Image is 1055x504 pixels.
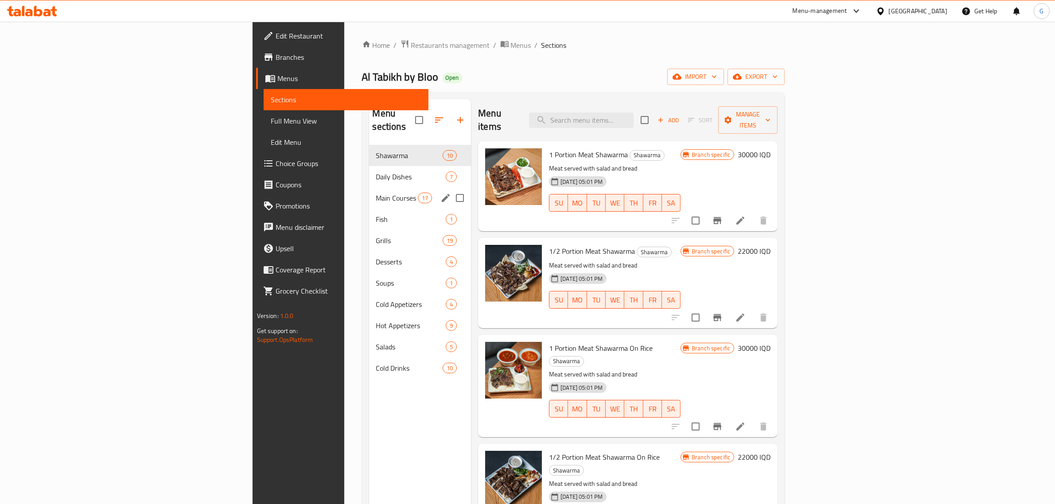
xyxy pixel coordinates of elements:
span: FR [647,294,658,306]
span: WE [609,197,621,209]
div: Cold Drinks [376,363,443,373]
span: Cold Appetizers [376,299,446,310]
button: WE [606,291,624,309]
span: Sections [271,94,422,105]
button: import [667,69,724,85]
span: Sort sections [428,109,450,131]
div: Shawarma [549,356,584,367]
span: Hot Appetizers [376,320,446,331]
button: delete [753,210,774,231]
button: TU [587,291,606,309]
p: Meat served with salad and bread [549,369,681,380]
div: items [443,235,457,246]
div: Shawarma [549,465,584,476]
a: Support.OpsPlatform [257,334,313,345]
span: Shawarma [376,150,443,161]
span: Add [656,115,680,125]
a: Coupons [256,174,429,195]
span: Edit Restaurant [276,31,422,41]
span: Desserts [376,256,446,267]
span: 1 Portion Meat Shawarma On Rice [549,341,653,355]
a: Promotions [256,195,429,217]
span: Branch specific [688,344,734,353]
span: 1 [446,215,456,224]
span: Select section first [682,113,718,127]
span: Branch specific [688,247,734,256]
button: edit [439,191,452,205]
span: [DATE] 05:01 PM [557,492,606,501]
a: Full Menu View [264,110,429,132]
span: Shawarma [630,150,664,160]
span: 1/2 Portion Meat Shawarma On Rice [549,450,660,464]
a: Grocery Checklist [256,280,429,302]
span: SA [666,403,677,415]
div: Daily Dishes [376,171,446,182]
button: MO [568,400,587,418]
a: Upsell [256,238,429,259]
img: 1 Portion Meat Shawarma [485,148,542,205]
button: SU [549,400,568,418]
button: TU [587,194,606,212]
span: Branch specific [688,151,734,159]
span: 4 [446,300,456,309]
a: Edit Restaurant [256,25,429,47]
span: SU [553,294,564,306]
div: Shawarma [630,150,665,161]
div: Daily Dishes7 [369,166,471,187]
li: / [535,40,538,50]
h6: 30000 IQD [738,148,771,161]
span: TH [628,294,639,306]
span: [DATE] 05:01 PM [557,178,606,186]
img: 1/2 Portion Meat Shawarma [485,245,542,302]
div: Fish1 [369,209,471,230]
span: TH [628,403,639,415]
span: 7 [446,173,456,181]
span: TU [591,197,602,209]
button: TU [587,400,606,418]
span: SA [666,197,677,209]
button: Branch-specific-item [707,416,728,437]
button: Branch-specific-item [707,210,728,231]
button: FR [643,194,662,212]
h6: 22000 IQD [738,451,771,463]
a: Edit menu item [735,421,746,432]
button: Branch-specific-item [707,307,728,328]
span: MO [572,294,583,306]
span: FR [647,403,658,415]
span: Shawarma [549,356,584,366]
p: Meat served with salad and bread [549,163,681,174]
span: Select all sections [410,111,428,129]
div: Main Courses [376,193,418,203]
span: SU [553,197,564,209]
a: Coverage Report [256,259,429,280]
a: Sections [264,89,429,110]
div: items [446,341,457,352]
button: SA [662,291,681,309]
span: 17 [418,194,432,202]
div: Shawarma10 [369,145,471,166]
div: items [418,193,432,203]
button: SA [662,194,681,212]
div: Cold Drinks10 [369,357,471,379]
button: SU [549,291,568,309]
div: items [446,299,457,310]
div: Desserts4 [369,251,471,272]
span: Grills [376,235,443,246]
div: Soups [376,278,446,288]
div: [GEOGRAPHIC_DATA] [889,6,947,16]
a: Edit menu item [735,215,746,226]
span: 4 [446,258,456,266]
span: TU [591,403,602,415]
a: Menus [256,68,429,89]
img: 1 Portion Meat Shawarma On Rice [485,342,542,399]
nav: breadcrumb [362,39,785,51]
span: Select section [635,111,654,129]
span: 1 [446,279,456,287]
span: SA [666,294,677,306]
span: Fish [376,214,446,225]
button: MO [568,291,587,309]
button: FR [643,400,662,418]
